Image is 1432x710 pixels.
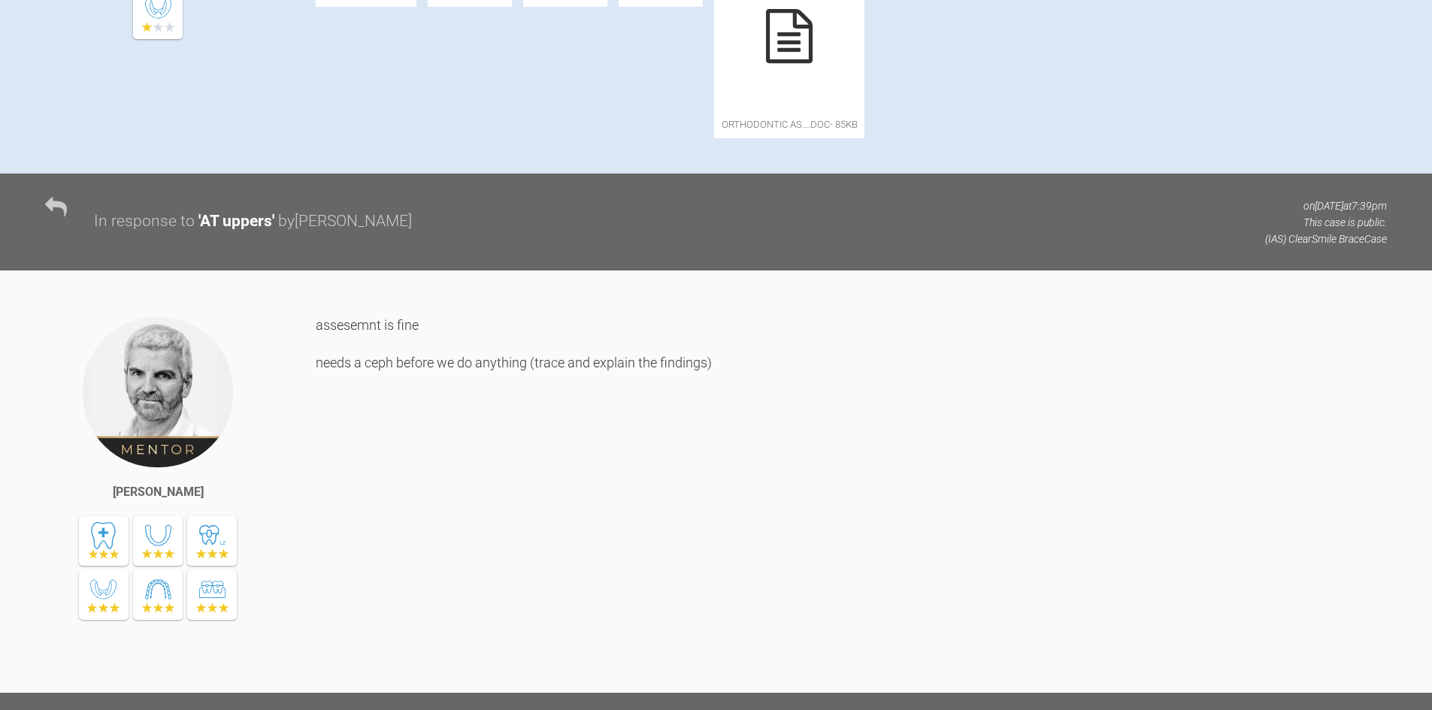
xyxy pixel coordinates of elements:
[113,482,204,502] div: [PERSON_NAME]
[94,209,195,234] div: In response to
[1265,214,1387,231] p: This case is public.
[1265,231,1387,247] p: (IAS) ClearSmile Brace Case
[316,316,1387,670] div: assesemnt is fine needs a ceph before we do anything (trace and explain the findings)
[278,209,412,234] div: by [PERSON_NAME]
[81,316,235,469] img: Ross Hobson
[1265,198,1387,214] p: on [DATE] at 7:39pm
[198,209,274,234] div: ' AT uppers '
[714,111,864,137] span: orthodontic As….doc - 85KB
